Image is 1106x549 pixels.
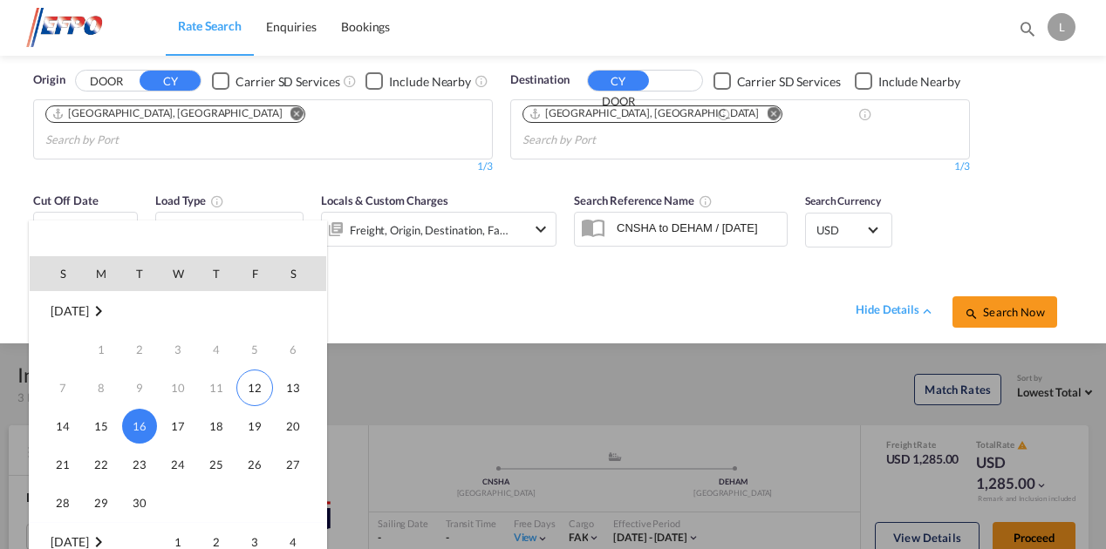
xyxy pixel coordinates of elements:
[160,409,195,444] span: 17
[82,484,120,523] td: Monday September 29 2025
[160,447,195,482] span: 24
[237,409,272,444] span: 19
[30,369,326,407] tr: Week 2
[237,447,272,482] span: 26
[84,409,119,444] span: 15
[120,445,159,484] td: Tuesday September 23 2025
[82,445,120,484] td: Monday September 22 2025
[30,256,82,291] th: S
[236,445,274,484] td: Friday September 26 2025
[82,330,120,369] td: Monday September 1 2025
[45,409,80,444] span: 14
[30,445,82,484] td: Sunday September 21 2025
[197,330,236,369] td: Thursday September 4 2025
[274,445,326,484] td: Saturday September 27 2025
[30,330,326,369] tr: Week 1
[82,407,120,445] td: Monday September 15 2025
[199,409,234,444] span: 18
[197,407,236,445] td: Thursday September 18 2025
[236,369,273,406] span: 12
[120,407,159,445] td: Tuesday September 16 2025
[82,256,120,291] th: M
[120,484,159,523] td: Tuesday September 30 2025
[159,369,197,407] td: Wednesday September 10 2025
[84,485,119,520] span: 29
[197,445,236,484] td: Thursday September 25 2025
[30,407,326,445] tr: Week 3
[159,407,197,445] td: Wednesday September 17 2025
[82,369,120,407] td: Monday September 8 2025
[276,447,311,482] span: 27
[45,447,80,482] span: 21
[122,485,157,520] span: 30
[120,330,159,369] td: Tuesday September 2 2025
[159,445,197,484] td: Wednesday September 24 2025
[197,256,236,291] th: T
[236,330,274,369] td: Friday September 5 2025
[276,409,311,444] span: 20
[84,447,119,482] span: 22
[120,369,159,407] td: Tuesday September 9 2025
[120,256,159,291] th: T
[30,484,82,523] td: Sunday September 28 2025
[274,369,326,407] td: Saturday September 13 2025
[30,445,326,484] tr: Week 4
[159,330,197,369] td: Wednesday September 3 2025
[30,292,326,331] tr: Week undefined
[122,409,157,444] span: 16
[30,369,82,407] td: Sunday September 7 2025
[199,447,234,482] span: 25
[274,256,326,291] th: S
[30,292,326,331] td: September 2025
[236,369,274,407] td: Friday September 12 2025
[122,447,157,482] span: 23
[51,303,88,318] span: [DATE]
[276,370,311,405] span: 13
[274,407,326,445] td: Saturday September 20 2025
[45,485,80,520] span: 28
[236,256,274,291] th: F
[30,407,82,445] td: Sunday September 14 2025
[51,534,88,549] span: [DATE]
[30,484,326,523] tr: Week 5
[236,407,274,445] td: Friday September 19 2025
[197,369,236,407] td: Thursday September 11 2025
[274,330,326,369] td: Saturday September 6 2025
[159,256,197,291] th: W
